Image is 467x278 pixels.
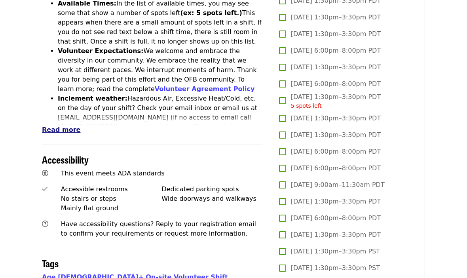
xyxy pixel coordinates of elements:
[42,125,80,135] button: Read more
[291,29,381,39] span: [DATE] 1:30pm–3:30pm PDT
[291,147,381,156] span: [DATE] 6:00pm–8:00pm PDT
[161,185,262,194] div: Dedicated parking spots
[291,63,381,72] span: [DATE] 1:30pm–3:30pm PDT
[291,247,380,256] span: [DATE] 1:30pm–3:30pm PST
[42,152,89,166] span: Accessibility
[161,194,262,204] div: Wide doorways and walkways
[291,263,380,273] span: [DATE] 1:30pm–3:30pm PST
[58,47,144,55] strong: Volunteer Expectations:
[291,114,381,123] span: [DATE] 1:30pm–3:30pm PDT
[291,164,381,173] span: [DATE] 6:00pm–8:00pm PDT
[291,230,381,240] span: [DATE] 1:30pm–3:30pm PDT
[58,95,127,102] strong: Inclement weather:
[291,103,322,109] span: 5 spots left
[61,220,256,237] span: Have accessibility questions? Reply to your registration email to confirm your requirements or re...
[155,85,255,93] a: Volunteer Agreement Policy
[291,13,381,22] span: [DATE] 1:30pm–3:30pm PDT
[291,46,381,55] span: [DATE] 6:00pm–8:00pm PDT
[291,79,381,89] span: [DATE] 6:00pm–8:00pm PDT
[58,94,262,141] li: Hazardous Air, Excessive Heat/Cold, etc. on the day of your shift? Check your email inbox or emai...
[58,46,262,94] li: We welcome and embrace the diversity in our community. We embrace the reality that we work at dif...
[42,256,59,270] span: Tags
[42,220,48,228] i: question-circle icon
[291,197,381,206] span: [DATE] 1:30pm–3:30pm PDT
[61,185,162,194] div: Accessible restrooms
[180,9,242,17] strong: (ex: 5 spots left.)
[61,194,162,204] div: No stairs or steps
[291,130,381,140] span: [DATE] 1:30pm–3:30pm PDT
[291,180,385,190] span: [DATE] 9:00am–11:30am PDT
[291,92,381,110] span: [DATE] 1:30pm–3:30pm PDT
[61,204,162,213] div: Mainly flat ground
[42,169,48,177] i: universal-access icon
[42,126,80,133] span: Read more
[61,169,165,177] span: This event meets ADA standards
[42,185,47,193] i: check icon
[291,213,381,223] span: [DATE] 6:00pm–8:00pm PDT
